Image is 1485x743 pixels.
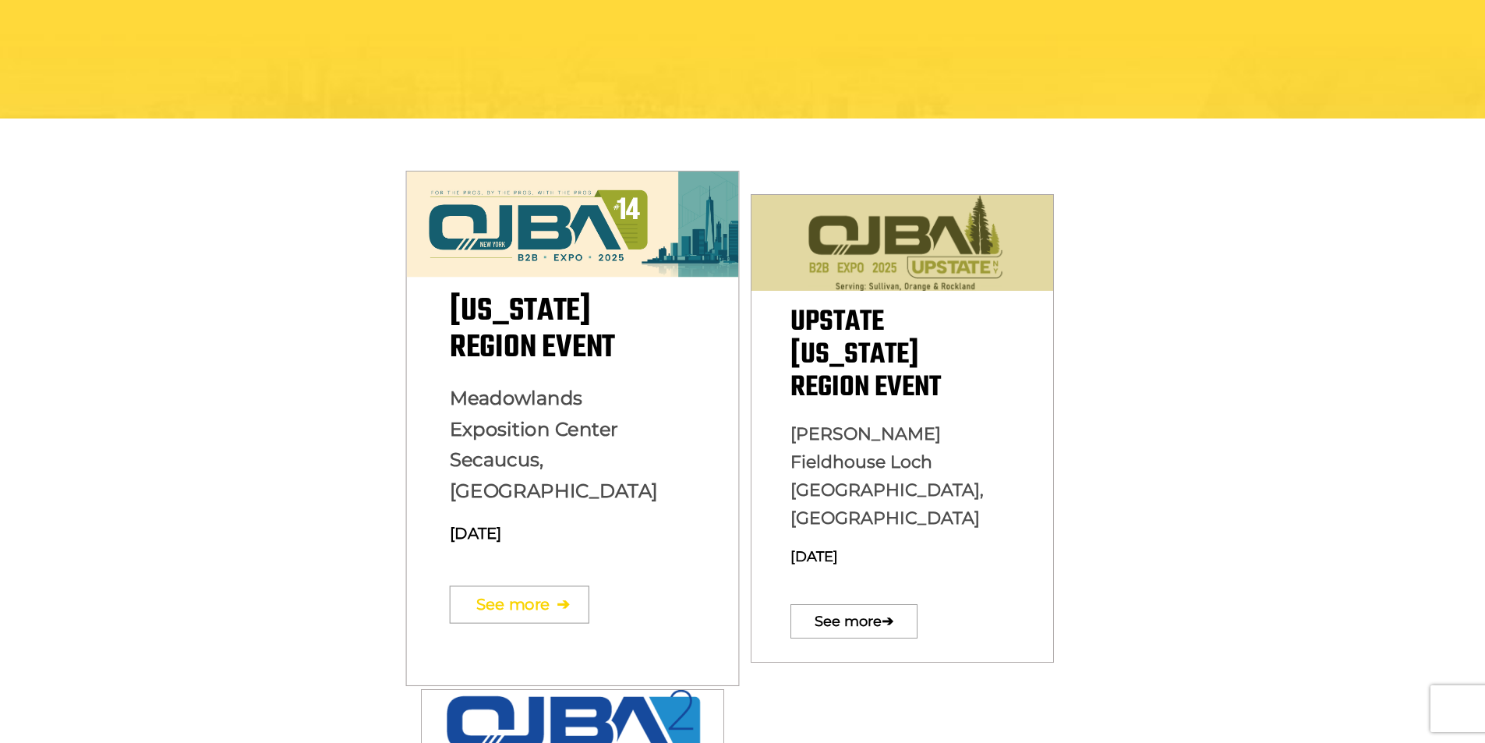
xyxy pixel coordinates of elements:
a: See more➔ [449,586,589,623]
span: [PERSON_NAME] Fieldhouse Loch [GEOGRAPHIC_DATA], [GEOGRAPHIC_DATA] [790,423,984,529]
span: Upstate [US_STATE] Region Event [790,300,941,410]
span: Meadowlands Exposition Center Secaucus, [GEOGRAPHIC_DATA] [449,387,657,503]
span: [US_STATE] Region Event [449,287,614,372]
span: [DATE] [449,524,501,543]
span: [DATE] [790,548,838,565]
span: ➔ [882,597,893,646]
a: See more➔ [790,604,918,639]
span: ➔ [556,578,569,632]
